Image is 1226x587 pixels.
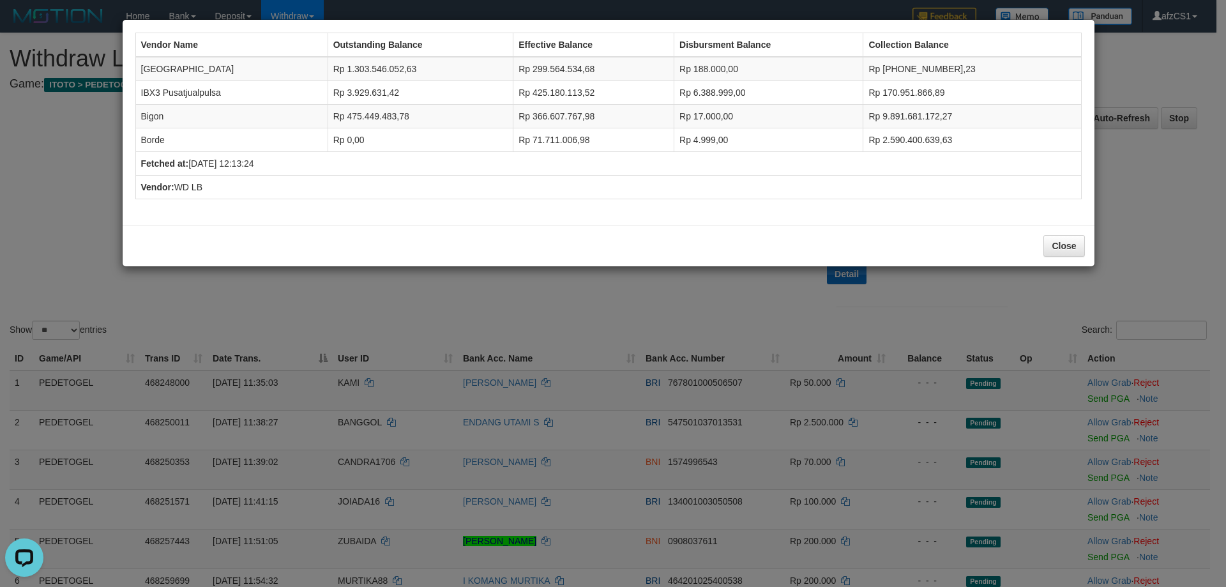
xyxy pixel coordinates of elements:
[674,33,863,57] th: Disbursment Balance
[513,105,674,128] td: Rp 366.607.767,98
[674,105,863,128] td: Rp 17.000,00
[674,57,863,81] td: Rp 188.000,00
[135,81,328,105] td: IBX3 Pusatjualpulsa
[135,57,328,81] td: [GEOGRAPHIC_DATA]
[513,33,674,57] th: Effective Balance
[863,33,1081,57] th: Collection Balance
[328,81,513,105] td: Rp 3.929.631,42
[5,5,43,43] button: Open LiveChat chat widget
[513,128,674,152] td: Rp 71.711.006,98
[135,105,328,128] td: Bigon
[135,128,328,152] td: Borde
[1043,235,1084,257] button: Close
[674,128,863,152] td: Rp 4.999,00
[135,152,1081,176] td: [DATE] 12:13:24
[328,105,513,128] td: Rp 475.449.483,78
[863,81,1081,105] td: Rp 170.951.866,89
[513,57,674,81] td: Rp 299.564.534,68
[863,128,1081,152] td: Rp 2.590.400.639,63
[328,33,513,57] th: Outstanding Balance
[674,81,863,105] td: Rp 6.388.999,00
[328,57,513,81] td: Rp 1.303.546.052,63
[141,158,189,169] b: Fetched at:
[135,176,1081,199] td: WD LB
[141,182,174,192] b: Vendor:
[135,33,328,57] th: Vendor Name
[328,128,513,152] td: Rp 0,00
[513,81,674,105] td: Rp 425.180.113,52
[863,57,1081,81] td: Rp [PHONE_NUMBER],23
[863,105,1081,128] td: Rp 9.891.681.172,27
